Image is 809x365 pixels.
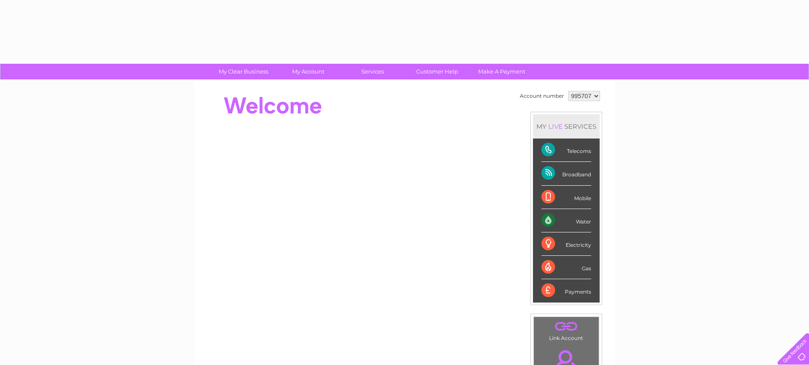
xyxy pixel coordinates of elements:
a: My Clear Business [209,64,279,79]
div: Telecoms [541,139,591,162]
a: Make A Payment [467,64,537,79]
div: Water [541,209,591,232]
a: Customer Help [402,64,472,79]
div: MY SERVICES [533,114,600,139]
a: Services [338,64,408,79]
div: Broadband [541,162,591,185]
td: Link Account [533,317,599,343]
div: Mobile [541,186,591,209]
a: . [536,319,597,334]
td: Account number [518,89,566,103]
a: My Account [273,64,343,79]
div: Electricity [541,232,591,256]
div: LIVE [547,122,564,130]
div: Gas [541,256,591,279]
div: Payments [541,279,591,302]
